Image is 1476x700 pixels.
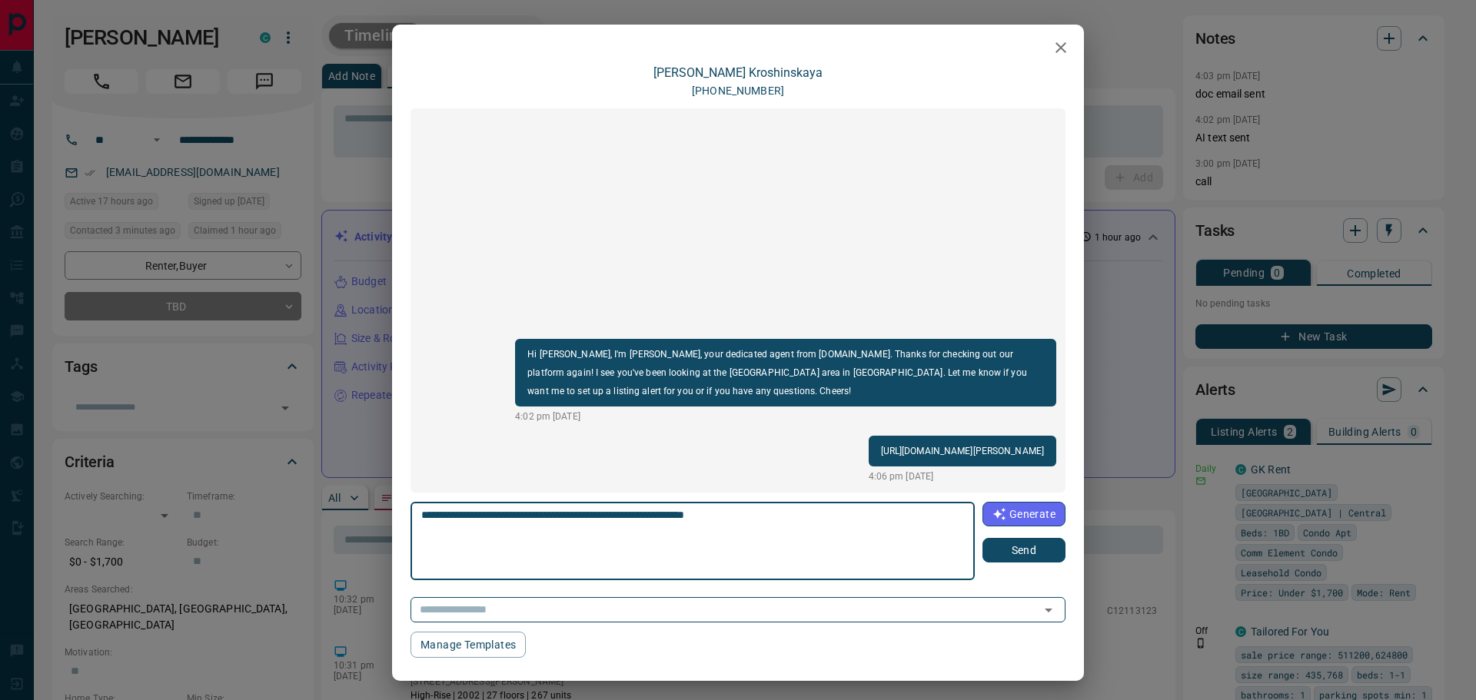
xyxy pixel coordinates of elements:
p: 4:02 pm [DATE] [515,410,1056,423]
a: [PERSON_NAME] Kroshinskaya [653,65,823,80]
p: [URL][DOMAIN_NAME][PERSON_NAME] [881,442,1045,460]
button: Open [1038,599,1059,621]
button: Send [982,538,1065,562]
p: [PHONE_NUMBER] [692,83,784,99]
button: Generate [982,502,1065,526]
button: Manage Templates [411,632,526,658]
p: Hi [PERSON_NAME], I'm [PERSON_NAME], your dedicated agent from [DOMAIN_NAME]. Thanks for checking... [527,345,1044,400]
p: 4:06 pm [DATE] [869,469,1057,483]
